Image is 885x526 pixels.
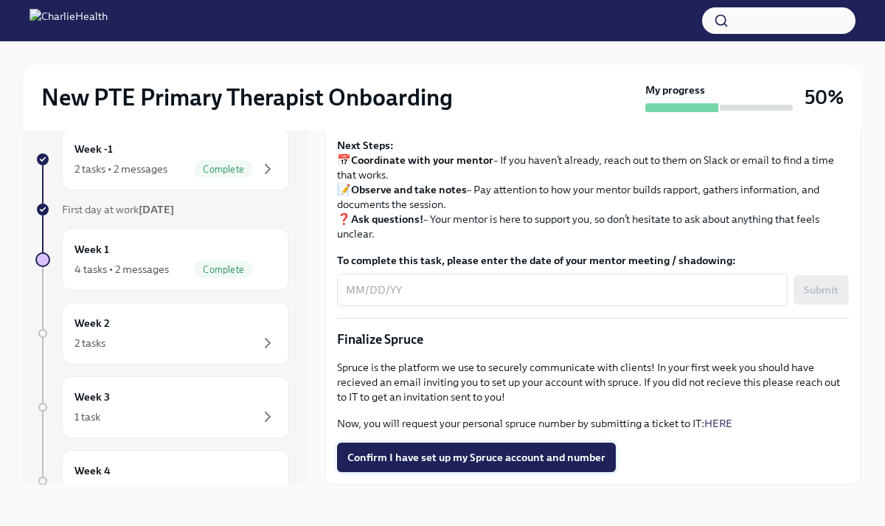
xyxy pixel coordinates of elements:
[74,162,167,176] div: 2 tasks • 2 messages
[74,315,110,331] h6: Week 2
[74,262,169,277] div: 4 tasks • 2 messages
[337,253,849,268] label: To complete this task, please enter the date of your mentor meeting / shadowing:
[139,203,174,216] strong: [DATE]
[337,138,849,241] p: 📅 – If you haven’t already, reach out to them on Slack or email to find a time that works. 📝 – Pa...
[35,202,289,217] a: First day at work[DATE]
[194,264,253,275] span: Complete
[35,302,289,364] a: Week 22 tasks
[351,183,467,196] strong: Observe and take notes
[347,450,605,465] span: Confirm I have set up my Spruce account and number
[337,416,849,431] p: Now, you will request your personal spruce number by submitting a ticket to IT:
[337,331,849,348] p: Finalize Spruce
[337,139,394,152] strong: Next Steps:
[704,417,732,430] a: HERE
[35,128,289,190] a: Week -12 tasks • 2 messagesComplete
[74,336,105,350] div: 2 tasks
[35,376,289,438] a: Week 31 task
[74,409,100,424] div: 1 task
[29,9,108,32] img: CharlieHealth
[337,443,616,472] button: Confirm I have set up my Spruce account and number
[74,141,113,157] h6: Week -1
[35,229,289,291] a: Week 14 tasks • 2 messagesComplete
[41,83,453,112] h2: New PTE Primary Therapist Onboarding
[337,360,849,404] p: Spruce is the platform we use to securely communicate with clients! In your first week you should...
[74,241,109,257] h6: Week 1
[35,450,289,512] a: Week 41 task
[351,153,493,167] strong: Coordinate with your mentor
[74,389,110,405] h6: Week 3
[74,483,100,498] div: 1 task
[645,83,705,97] strong: My progress
[194,164,253,175] span: Complete
[62,203,174,216] span: First day at work
[805,84,844,111] h3: 50%
[351,212,423,226] strong: Ask questions!
[74,463,111,479] h6: Week 4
